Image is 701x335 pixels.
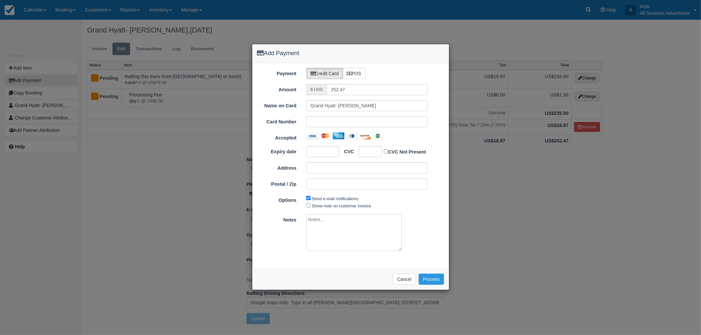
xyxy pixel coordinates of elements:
input: CVC Not Present [384,149,388,154]
input: Valid amount required. [327,84,428,95]
label: Postal / Zip [252,178,302,188]
label: Send e-mail notifications [312,196,358,201]
label: Accepted [252,132,302,141]
button: Cancel [393,274,416,285]
label: POS [343,68,366,79]
label: CVC [339,146,354,155]
iframe: Secure payment input frame [363,148,373,155]
label: Payment [252,68,302,77]
iframe: Secure payment input frame [311,118,423,125]
button: Process [419,274,444,285]
small: $ USD [311,87,323,92]
label: Credit Card [306,68,343,79]
label: CVC Not Present [384,148,426,156]
label: Expiry date [252,146,302,155]
label: Card Number [252,116,302,125]
label: Amount [252,84,302,93]
label: Show note on customer invoice [312,203,371,208]
h4: Add Payment [257,49,444,58]
label: Address [252,162,302,172]
iframe: Secure payment input frame [311,148,330,155]
label: Options [252,195,302,204]
label: Notes [252,214,302,223]
label: Name on Card [252,100,302,109]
